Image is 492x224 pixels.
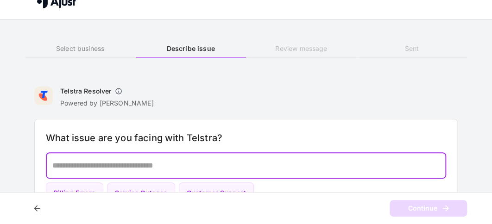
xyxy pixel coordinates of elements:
[179,182,254,204] button: Customer Support
[34,87,53,105] img: Telstra
[46,182,103,204] button: Billing Errors
[136,44,246,54] h6: Describe issue
[60,99,154,108] p: Powered by [PERSON_NAME]
[246,44,356,54] h6: Review message
[46,131,446,145] h6: What issue are you facing with Telstra?
[357,44,467,54] h6: Sent
[25,44,135,54] h6: Select business
[60,87,111,96] h6: Telstra Resolver
[107,182,175,204] button: Service Outages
